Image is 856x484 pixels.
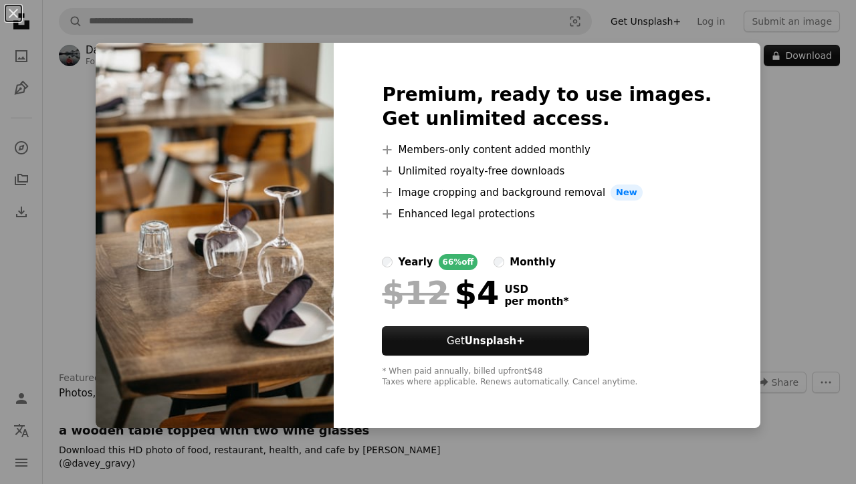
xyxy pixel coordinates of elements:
span: New [611,185,643,201]
span: per month * [504,295,568,308]
input: yearly66%off [382,257,393,267]
div: 66% off [439,254,478,270]
li: Image cropping and background removal [382,185,712,201]
button: GetUnsplash+ [382,326,589,356]
div: yearly [398,254,433,270]
li: Unlimited royalty-free downloads [382,163,712,179]
div: * When paid annually, billed upfront $48 Taxes where applicable. Renews automatically. Cancel any... [382,366,712,388]
h2: Premium, ready to use images. Get unlimited access. [382,83,712,131]
span: USD [504,283,568,295]
input: monthly [494,257,504,267]
img: premium_photo-1674147605306-7192b6208609 [96,43,334,428]
li: Enhanced legal protections [382,206,712,222]
li: Members-only content added monthly [382,142,712,158]
strong: Unsplash+ [465,335,525,347]
div: monthly [510,254,556,270]
span: $12 [382,275,449,310]
div: $4 [382,275,499,310]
